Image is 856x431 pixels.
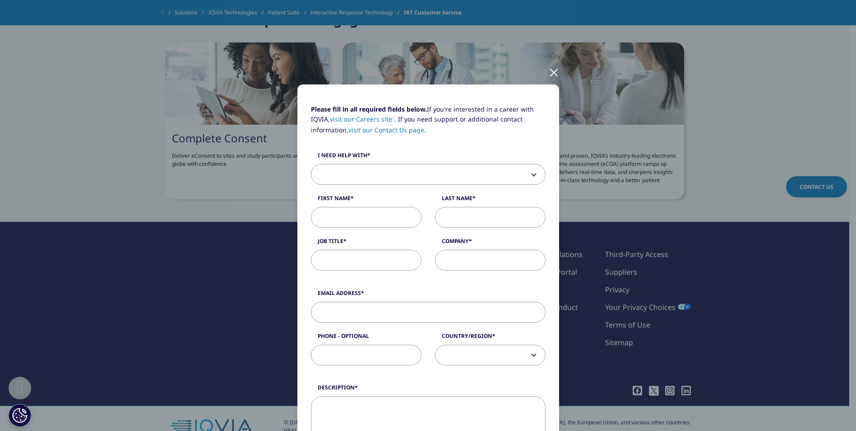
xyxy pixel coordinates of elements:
a: visit our Contact Us page [348,126,424,134]
strong: Please fill in all required fields below. [311,105,427,113]
p: If you're interested in a career with IQVIA, . If you need support or additional contact informat... [311,104,546,142]
label: Company [435,237,546,250]
label: Country/Region [435,332,546,345]
label: I need help with [311,151,546,164]
label: Email Address [311,289,546,302]
button: Cookies Settings [9,404,31,426]
label: Description [311,384,546,396]
a: visit our Careers site [330,115,395,123]
label: Last Name [435,194,546,207]
label: Job Title [311,237,421,250]
label: First Name [311,194,421,207]
label: Phone - Optional [311,332,421,345]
